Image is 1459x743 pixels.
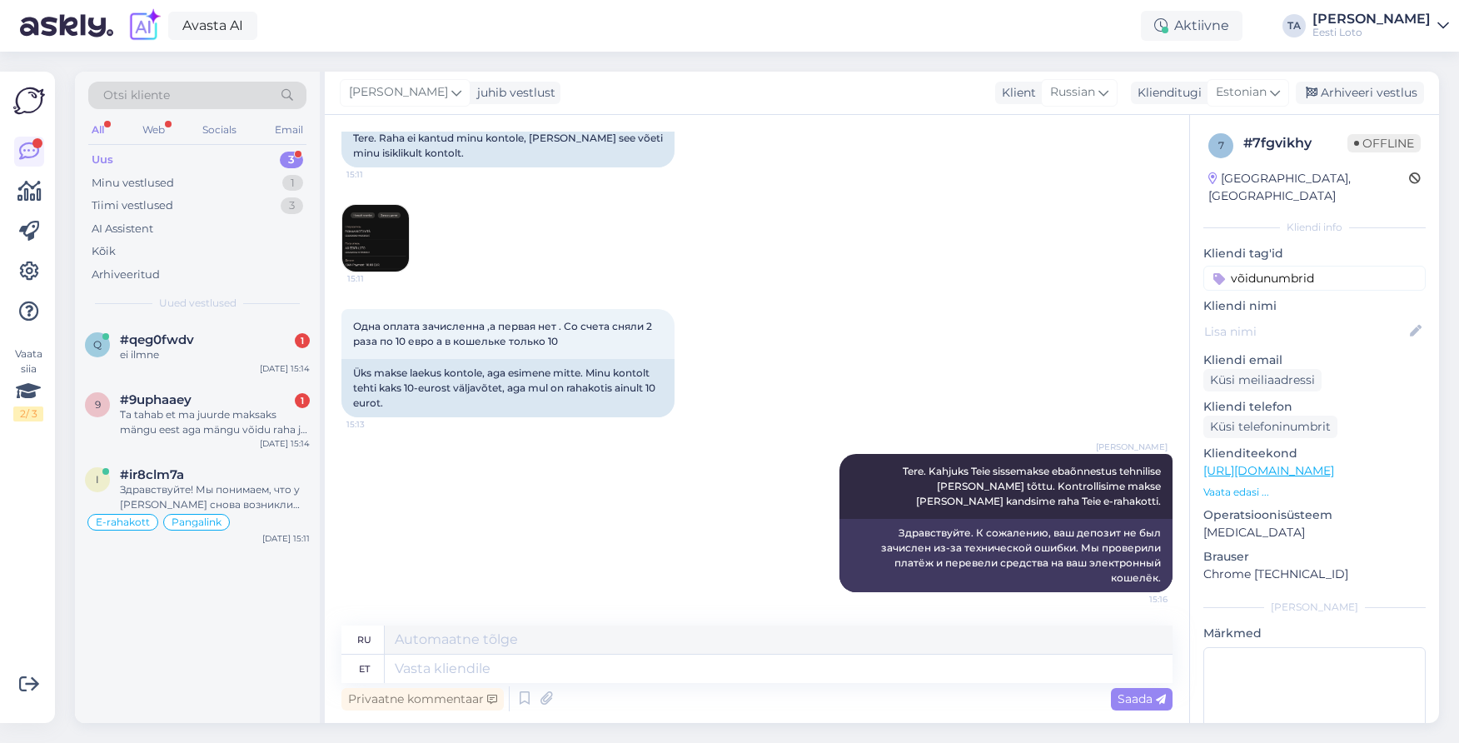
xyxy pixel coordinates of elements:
[1203,506,1426,524] p: Operatsioonisüsteem
[1203,445,1426,462] p: Klienditeekond
[295,333,310,348] div: 1
[159,296,237,311] span: Uued vestlused
[172,517,222,527] span: Pangalink
[1203,625,1426,642] p: Märkmed
[346,168,409,181] span: 15:11
[471,84,555,102] div: juhib vestlust
[839,519,1173,592] div: Здравствуйте. К сожалению, ваш депозит не был зачислен из-за технической ошибки. Мы проверили пла...
[280,152,303,168] div: 3
[260,437,310,450] div: [DATE] 15:14
[13,347,43,421] div: Vaata siia
[1203,600,1426,615] div: [PERSON_NAME]
[1203,485,1426,500] p: Vaata edasi ...
[342,205,409,272] img: Attachment
[1216,83,1267,102] span: Estonian
[199,119,240,141] div: Socials
[92,152,113,168] div: Uus
[346,418,409,431] span: 15:13
[1282,14,1306,37] div: TA
[1203,398,1426,416] p: Kliendi telefon
[347,272,410,285] span: 15:11
[120,332,194,347] span: #qeg0fwdv
[1218,139,1224,152] span: 7
[139,119,168,141] div: Web
[93,338,102,351] span: q
[349,83,448,102] span: [PERSON_NAME]
[1096,441,1168,453] span: [PERSON_NAME]
[1296,82,1424,104] div: Arhiveeri vestlus
[1203,352,1426,369] p: Kliendi email
[92,175,174,192] div: Minu vestlused
[1203,369,1322,391] div: Küsi meiliaadressi
[1243,133,1347,153] div: # 7fgvikhy
[13,85,45,117] img: Askly Logo
[995,84,1036,102] div: Klient
[96,517,150,527] span: E-rahakott
[120,407,310,437] div: Ta tahab et ma juurde maksaks mängu eest aga mängu võidu raha jäi saamata [PERSON_NAME] tehniline...
[92,267,160,283] div: Arhiveeritud
[1312,12,1449,39] a: [PERSON_NAME]Eesti Loto
[120,467,184,482] span: #ir8clm7a
[1203,566,1426,583] p: Chrome [TECHNICAL_ID]
[357,626,371,654] div: ru
[262,532,310,545] div: [DATE] 15:11
[120,347,310,362] div: ei ilmne
[359,655,370,683] div: et
[168,12,257,40] a: Avasta AI
[1203,463,1334,478] a: [URL][DOMAIN_NAME]
[103,87,170,104] span: Otsi kliente
[1203,416,1337,438] div: Küsi telefoninumbrit
[1312,26,1431,39] div: Eesti Loto
[1347,134,1421,152] span: Offline
[127,8,162,43] img: explore-ai
[95,398,101,411] span: 9
[1118,691,1166,706] span: Saada
[282,175,303,192] div: 1
[1203,524,1426,541] p: [MEDICAL_DATA]
[120,392,192,407] span: #9uphaaey
[341,124,675,167] div: Tere. Raha ei kantud minu kontole, [PERSON_NAME] see võeti minu isiklikult kontolt.
[341,688,504,711] div: Privaatne kommentaar
[1141,11,1242,41] div: Aktiivne
[341,359,675,417] div: Üks makse laekus kontole, aga esimene mitte. Minu kontolt tehti kaks 10-eurost väljavõtet, aga mu...
[295,393,310,408] div: 1
[353,320,655,347] span: Одна оплата зачисленна ,а первая нет . Со счета сняли 2 раза по 10 евро а в кошельке только 10
[1131,84,1202,102] div: Klienditugi
[88,119,107,141] div: All
[1312,12,1431,26] div: [PERSON_NAME]
[271,119,306,141] div: Email
[96,473,99,486] span: i
[92,221,153,237] div: AI Assistent
[120,482,310,512] div: Здравствуйте! Мы понимаем, что у [PERSON_NAME] снова возникли проблемы с оплатой через [GEOGRAPHI...
[1204,322,1407,341] input: Lisa nimi
[1203,548,1426,566] p: Brauser
[281,197,303,214] div: 3
[1105,593,1168,606] span: 15:16
[1050,83,1095,102] span: Russian
[260,362,310,375] div: [DATE] 15:14
[1203,266,1426,291] input: Lisa tag
[92,197,173,214] div: Tiimi vestlused
[1203,245,1426,262] p: Kliendi tag'id
[1208,170,1409,205] div: [GEOGRAPHIC_DATA], [GEOGRAPHIC_DATA]
[903,465,1163,507] span: Tere. Kahjuks Teie sissemakse ebaõnnestus tehnilise [PERSON_NAME] tõttu. Kontrollisime makse [PER...
[92,243,116,260] div: Kõik
[13,406,43,421] div: 2 / 3
[1203,220,1426,235] div: Kliendi info
[1203,297,1426,315] p: Kliendi nimi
